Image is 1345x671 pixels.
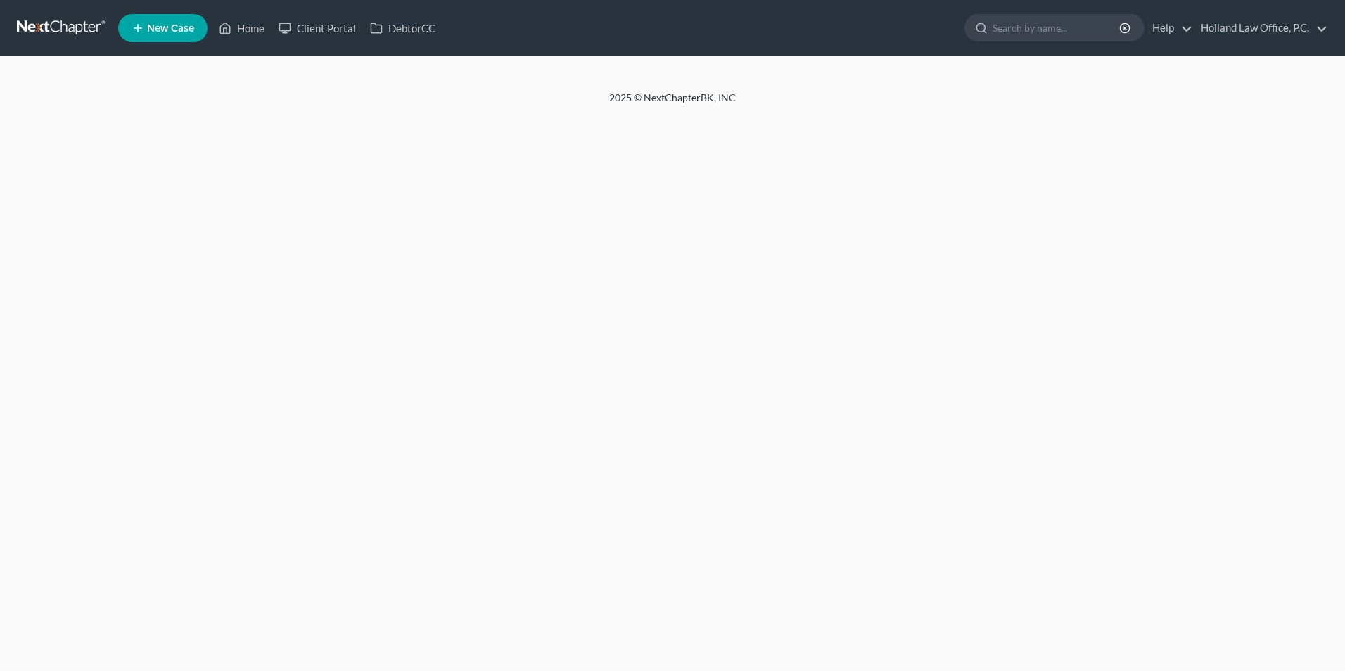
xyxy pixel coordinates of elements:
div: 2025 © NextChapterBK, INC [272,91,1073,116]
a: Holland Law Office, P.C. [1194,15,1327,41]
a: DebtorCC [363,15,442,41]
a: Home [212,15,272,41]
input: Search by name... [993,15,1121,41]
span: New Case [147,23,194,34]
a: Help [1145,15,1192,41]
a: Client Portal [272,15,363,41]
